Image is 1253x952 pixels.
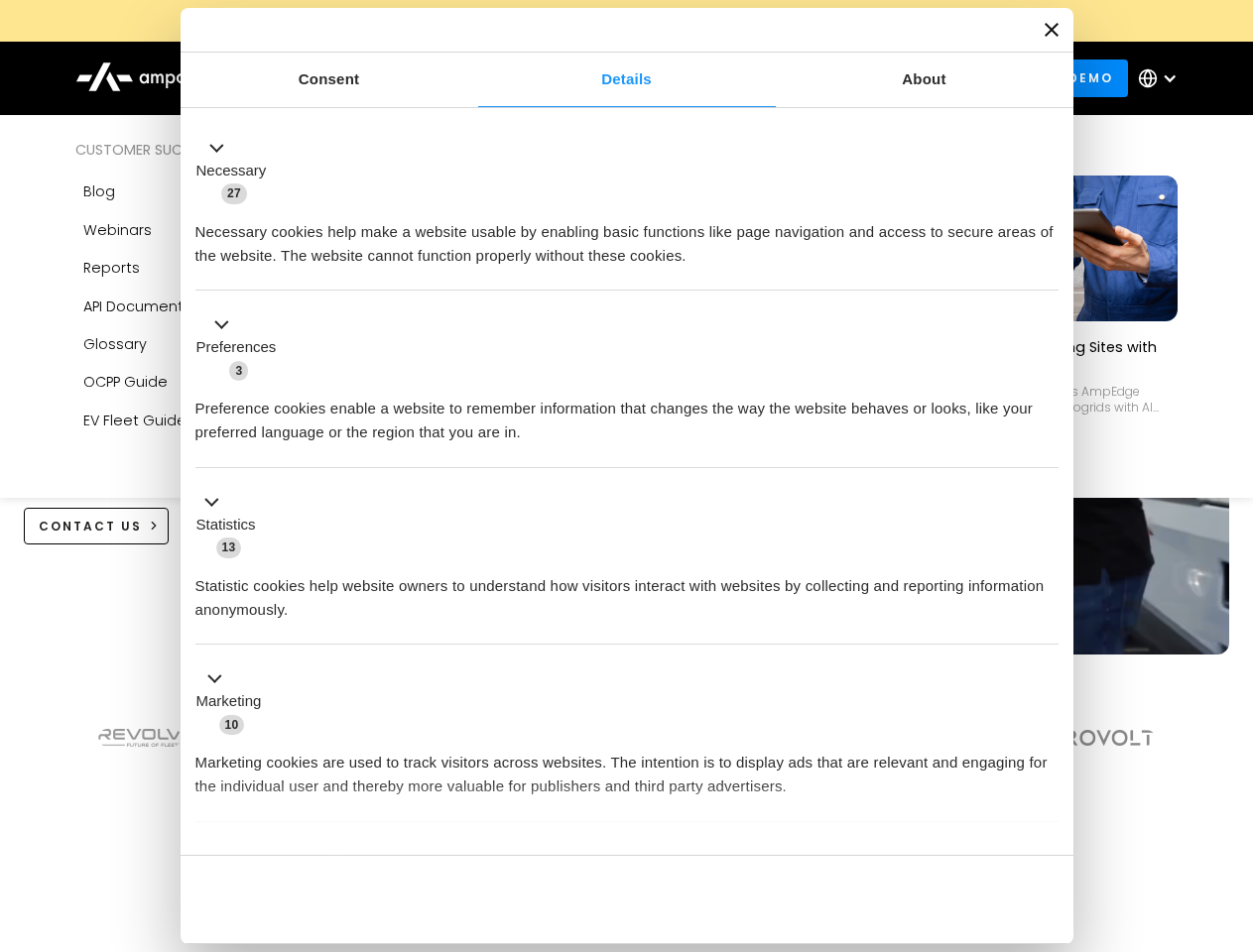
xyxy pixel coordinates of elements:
[219,715,245,735] span: 10
[181,10,1073,32] a: New Webinars: Register to Upcoming WebinarsREGISTER HERE
[75,402,321,439] a: EV Fleet Guide
[216,537,242,557] span: 13
[75,139,321,161] div: Customer success
[195,313,289,383] button: Preferences (3)
[196,160,267,182] label: Necessary
[195,205,1059,268] div: Necessary cookies help make a website usable by enabling basic functions like page navigation and...
[83,180,115,202] div: Blog
[75,173,321,210] a: Blog
[75,249,321,287] a: Reports
[75,363,321,401] a: OCPP Guide
[195,382,1059,444] div: Preference cookies enable a website to remember information that changes the way the website beha...
[83,410,187,431] div: EV Fleet Guide
[195,736,1059,798] div: Marketing cookies are used to track visitors across websites. The intention is to display ads tha...
[75,211,321,249] a: Webinars
[1037,730,1155,746] img: Aerovolt Logo
[195,667,274,737] button: Marketing (10)
[478,53,776,107] a: Details
[83,371,168,393] div: OCPP Guide
[181,53,478,107] a: Consent
[24,508,170,544] a: CONTACT US
[75,288,321,325] a: API Documentation
[83,333,147,355] div: Glossary
[327,847,346,867] span: 2
[83,296,221,317] div: API Documentation
[39,518,142,535] div: CONTACT US
[1045,23,1059,37] button: Close banner
[196,690,262,713] label: Marketing
[776,53,1073,107] a: About
[221,183,247,203] span: 27
[773,871,1058,928] button: Okay
[83,257,140,279] div: Reports
[196,514,256,536] label: Statistics
[196,336,277,359] label: Preferences
[195,490,268,559] button: Statistics (13)
[195,844,358,869] button: Unclassified (2)
[75,325,321,363] a: Glossary
[195,136,279,205] button: Necessary (27)
[83,219,152,241] div: Webinars
[229,361,248,381] span: 3
[195,559,1059,622] div: Statistic cookies help website owners to understand how visitors interact with websites by collec...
